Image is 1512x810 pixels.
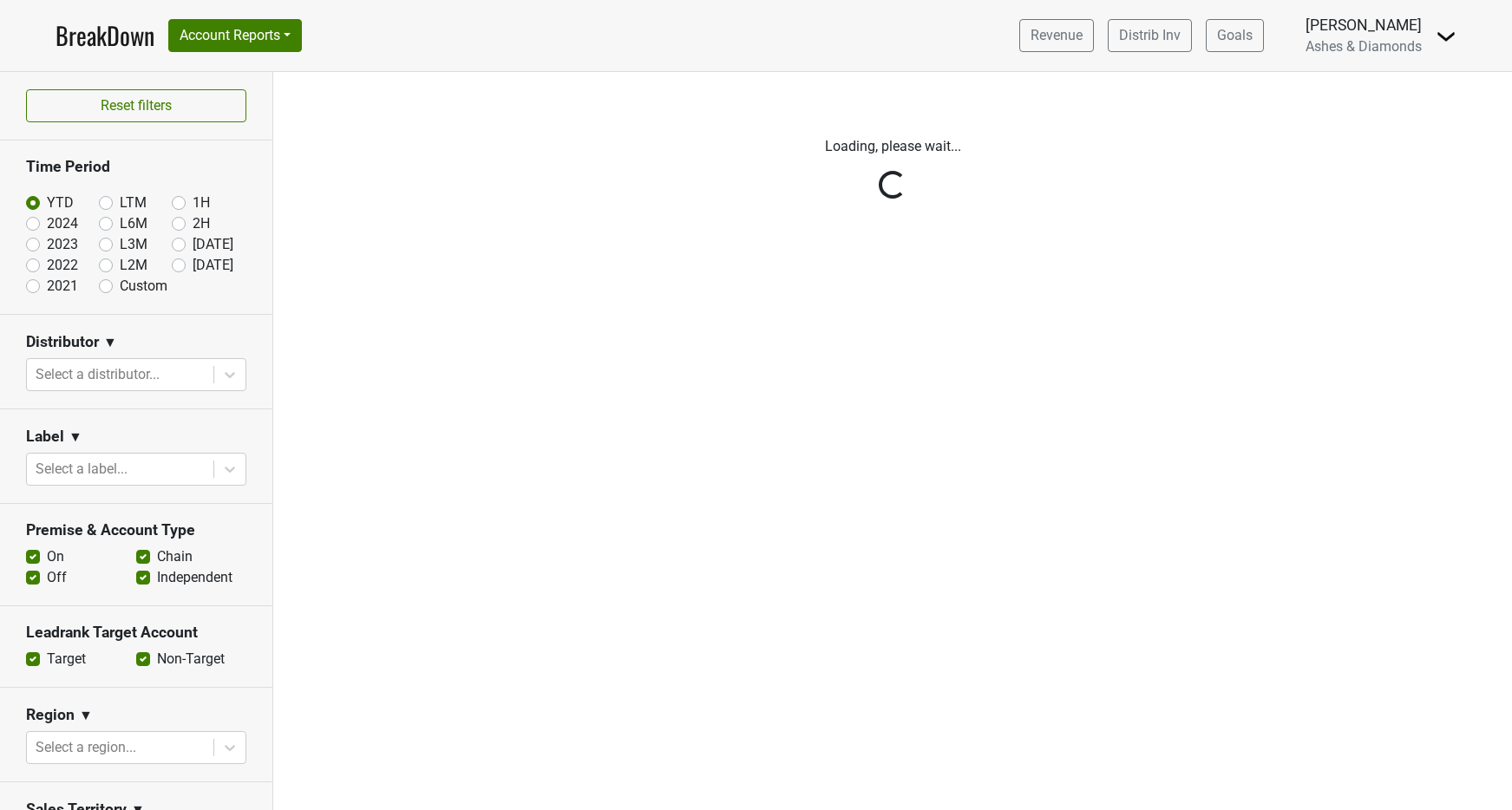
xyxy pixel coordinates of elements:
[411,136,1374,157] p: Loading, please wait...
[1019,19,1094,52] a: Revenue
[1206,19,1264,52] a: Goals
[1306,14,1422,36] div: [PERSON_NAME]
[56,17,154,54] a: BreakDown
[168,19,302,52] button: Account Reports
[1306,38,1422,55] span: Ashes & Diamonds
[1436,26,1456,47] img: Dropdown Menu
[1108,19,1192,52] a: Distrib Inv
